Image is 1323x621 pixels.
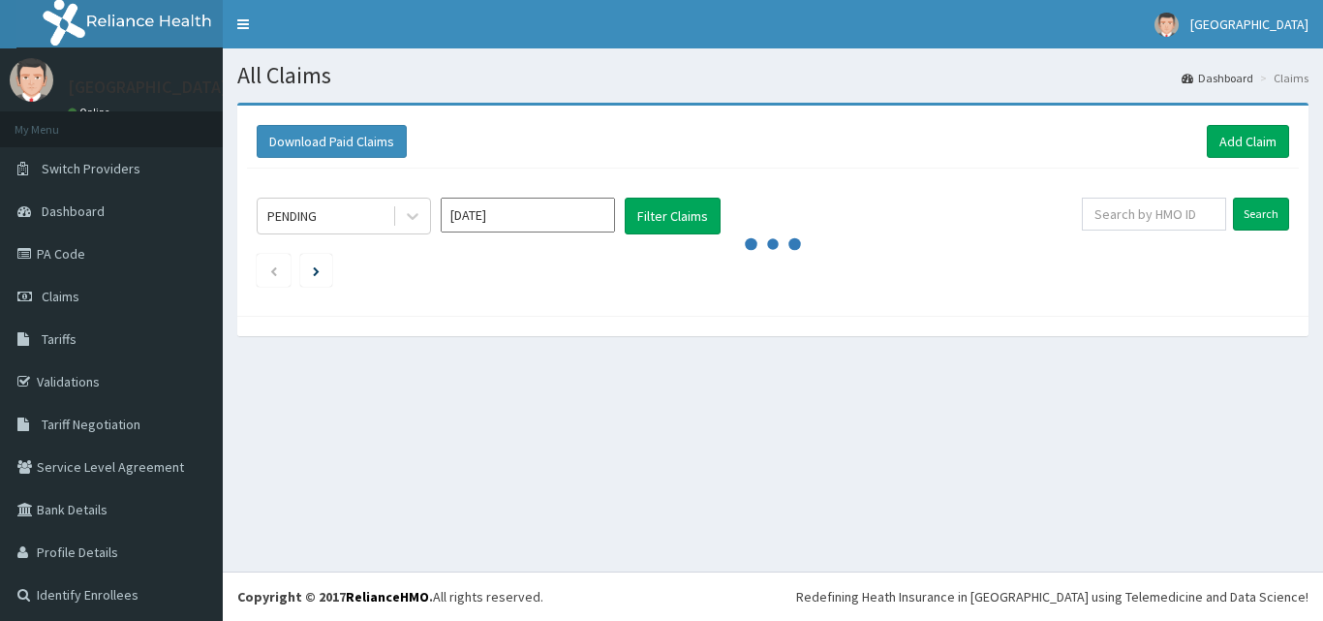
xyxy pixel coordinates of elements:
input: Search [1233,198,1289,231]
a: RelianceHMO [346,588,429,605]
span: Tariff Negotiation [42,416,140,433]
img: User Image [1154,13,1179,37]
a: Previous page [269,262,278,279]
div: PENDING [267,206,317,226]
p: [GEOGRAPHIC_DATA] [68,78,228,96]
span: Switch Providers [42,160,140,177]
input: Select Month and Year [441,198,615,233]
a: Online [68,106,114,119]
span: Tariffs [42,330,77,348]
button: Download Paid Claims [257,125,407,158]
button: Filter Claims [625,198,721,234]
a: Add Claim [1207,125,1289,158]
div: Redefining Heath Insurance in [GEOGRAPHIC_DATA] using Telemedicine and Data Science! [796,587,1308,606]
svg: audio-loading [744,215,802,273]
input: Search by HMO ID [1082,198,1226,231]
img: User Image [10,58,53,102]
span: Claims [42,288,79,305]
a: Next page [313,262,320,279]
strong: Copyright © 2017 . [237,588,433,605]
a: Dashboard [1182,70,1253,86]
h1: All Claims [237,63,1308,88]
footer: All rights reserved. [223,572,1323,621]
span: Dashboard [42,202,105,220]
span: [GEOGRAPHIC_DATA] [1190,16,1308,33]
li: Claims [1255,70,1308,86]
